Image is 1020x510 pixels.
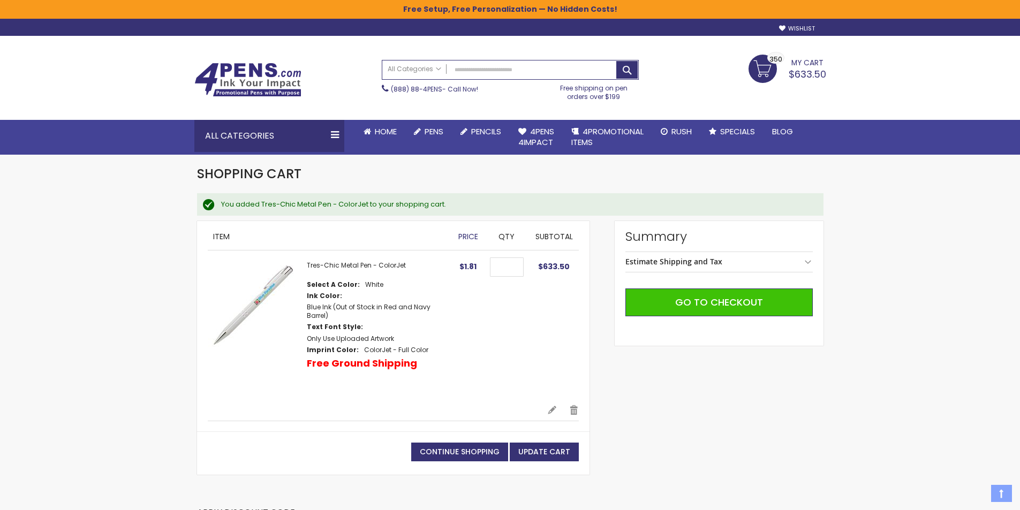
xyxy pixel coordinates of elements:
span: Pens [425,126,443,137]
a: All Categories [382,60,447,78]
span: Pencils [471,126,501,137]
span: $633.50 [538,261,570,272]
span: $1.81 [459,261,477,272]
dd: Blue Ink (Out of Stock in Red and Navy Barrel) [307,303,448,320]
span: Go to Checkout [675,295,763,309]
dd: White [365,280,383,289]
span: Rush [671,126,692,137]
span: Specials [720,126,755,137]
a: 4PROMOTIONALITEMS [563,120,652,155]
span: $633.50 [789,67,826,81]
button: Go to Checkout [625,288,813,316]
span: Home [375,126,397,137]
dd: Only Use Uploaded Artwork [307,334,394,343]
span: Blog [772,126,793,137]
p: Free Ground Shipping [307,357,417,370]
span: Qty [498,231,515,242]
a: Rush [652,120,700,143]
span: Item [213,231,230,242]
a: Tres-Chic Metal Pen - ColorJet [307,261,406,270]
div: All Categories [194,120,344,152]
span: 4Pens 4impact [518,126,554,148]
span: Continue Shopping [420,446,500,457]
span: Update Cart [518,446,570,457]
div: You added Tres-Chic Metal Pen - ColorJet to your shopping cart. [221,200,813,209]
a: Wishlist [779,25,815,33]
a: 4Pens4impact [510,120,563,155]
a: Pens [405,120,452,143]
span: - Call Now! [391,85,478,94]
button: Update Cart [510,443,579,461]
dd: ColorJet - Full Color [364,346,428,354]
dt: Select A Color [307,280,360,289]
dt: Ink Color [307,292,342,300]
img: 4Pens Custom Pens and Promotional Products [194,63,301,97]
a: Top [991,485,1012,502]
span: Price [458,231,478,242]
a: Tres-Chic Metal Pen - ColorJet-White [208,261,307,394]
a: Home [355,120,405,143]
strong: Estimate Shipping and Tax [625,256,722,267]
dt: Text Font Style [307,323,363,331]
span: All Categories [388,65,441,73]
img: Tres-Chic Metal Pen - ColorJet-White [208,261,296,349]
span: 4PROMOTIONAL ITEMS [571,126,644,148]
div: Free shipping on pen orders over $199 [549,80,639,101]
span: 350 [769,54,782,64]
a: Specials [700,120,764,143]
dt: Imprint Color [307,346,359,354]
span: Shopping Cart [197,165,301,182]
span: Subtotal [535,231,573,242]
a: Blog [764,120,802,143]
strong: Summary [625,228,813,245]
a: $633.50 350 [749,55,826,81]
a: Continue Shopping [411,443,508,461]
a: Pencils [452,120,510,143]
a: (888) 88-4PENS [391,85,442,94]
